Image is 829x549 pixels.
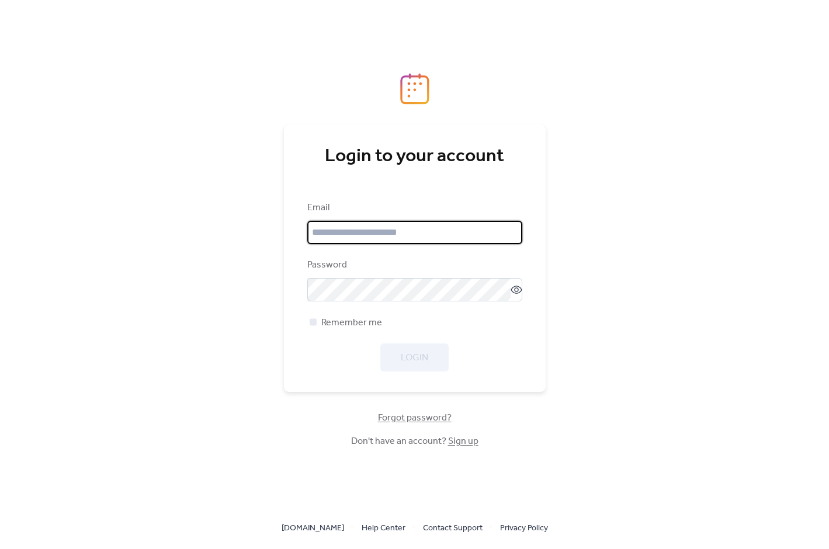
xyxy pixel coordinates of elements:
[282,520,344,535] a: [DOMAIN_NAME]
[423,522,483,536] span: Contact Support
[378,411,452,425] span: Forgot password?
[321,316,382,330] span: Remember me
[307,258,520,272] div: Password
[362,522,405,536] span: Help Center
[448,432,478,450] a: Sign up
[282,522,344,536] span: [DOMAIN_NAME]
[378,415,452,421] a: Forgot password?
[307,201,520,215] div: Email
[362,520,405,535] a: Help Center
[500,520,548,535] a: Privacy Policy
[351,435,478,449] span: Don't have an account?
[500,522,548,536] span: Privacy Policy
[400,73,429,105] img: logo
[423,520,483,535] a: Contact Support
[307,145,522,168] div: Login to your account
